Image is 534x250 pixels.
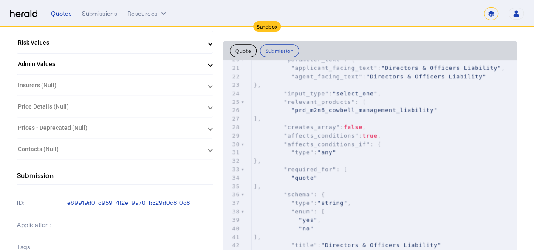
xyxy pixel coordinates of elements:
[291,242,317,248] span: "title"
[67,198,213,207] p: e69919d0-c959-4f2e-9970-b329d0c8f0c8
[223,157,241,165] div: 32
[254,200,351,206] span: : ,
[223,132,241,140] div: 29
[223,199,241,207] div: 37
[223,174,241,182] div: 34
[253,21,281,32] div: Sandbox
[17,170,54,181] h4: Submission
[230,44,257,57] button: Quote
[254,208,325,215] span: : [
[254,124,366,130] span: : ,
[17,32,213,53] mat-expansion-panel-header: Risk Values
[254,82,261,88] span: },
[254,234,261,240] span: ],
[284,141,370,147] span: "affects_conditions_if"
[127,9,168,18] button: Resources dropdown menu
[291,65,377,71] span: "applicant_facing_text"
[223,207,241,216] div: 38
[223,241,241,250] div: 42
[381,65,501,71] span: "Directors & Officers Liability"
[223,216,241,224] div: 39
[284,99,355,105] span: "relevant_products"
[223,165,241,174] div: 33
[223,190,241,199] div: 36
[254,191,325,198] span: : {
[18,38,202,47] mat-panel-title: Risk Values
[284,191,314,198] span: "schema"
[223,89,241,98] div: 24
[284,124,340,130] span: "creates_array"
[362,132,377,139] span: true
[254,99,366,105] span: : [
[223,64,241,72] div: 21
[291,208,314,215] span: "enum"
[366,73,486,80] span: "Directors & Officers Liability"
[10,10,37,18] img: Herald Logo
[284,166,336,172] span: "required_for"
[291,107,437,113] span: "prd_m2n6_cowbell_management_liability"
[223,140,241,149] div: 30
[223,98,241,106] div: 25
[223,224,241,233] div: 40
[299,217,317,223] span: "yes"
[317,200,348,206] span: "string"
[223,81,241,89] div: 23
[17,54,213,74] mat-expansion-panel-header: Admin Values
[223,233,241,241] div: 41
[291,175,317,181] span: "quote"
[223,106,241,115] div: 26
[223,115,241,123] div: 27
[223,123,241,132] div: 28
[254,115,261,122] span: ],
[254,166,348,172] span: : [
[254,183,261,190] span: ],
[254,217,321,223] span: ,
[291,149,314,155] span: "type"
[317,149,336,155] span: "any"
[223,72,241,81] div: 22
[254,90,381,97] span: : ,
[284,90,329,97] span: "input_type"
[17,219,65,231] p: Application:
[299,225,314,232] span: "no"
[18,60,202,69] mat-panel-title: Admin Values
[321,242,441,248] span: "Directors & Officers Liability"
[284,132,359,139] span: "affects_conditions"
[254,132,381,139] span: : ,
[254,149,336,155] span: :
[333,90,378,97] span: "select_one"
[260,44,299,57] button: Submission
[223,148,241,157] div: 31
[291,200,314,206] span: "type"
[291,73,362,80] span: "agent_facing_text"
[254,73,486,80] span: :
[344,124,362,130] span: false
[254,158,261,164] span: },
[17,197,65,209] p: ID:
[254,65,505,71] span: : ,
[51,9,72,18] div: Quotes
[82,9,117,18] div: Submissions
[223,182,241,191] div: 35
[67,221,213,229] p: -
[254,242,441,248] span: :
[254,141,381,147] span: : {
